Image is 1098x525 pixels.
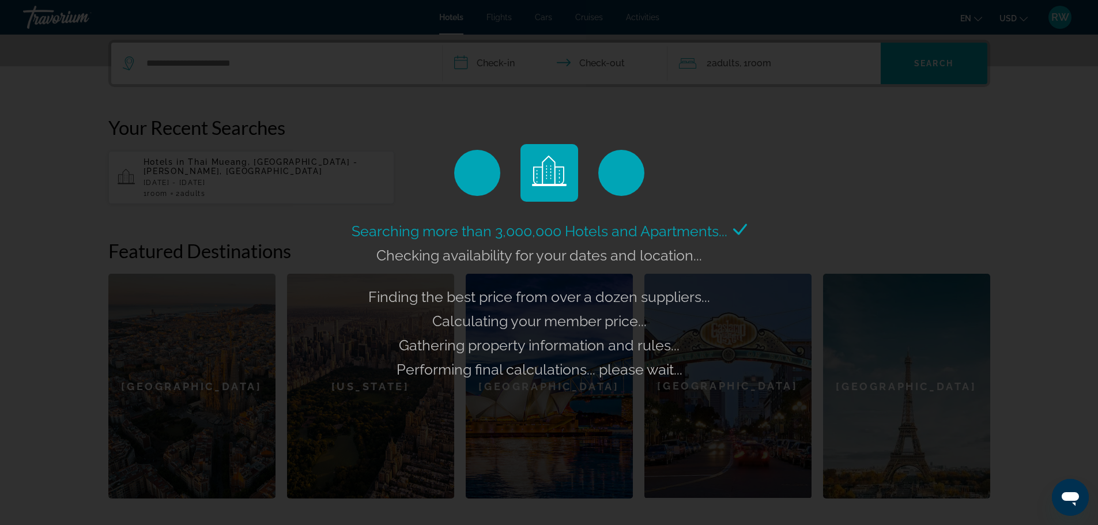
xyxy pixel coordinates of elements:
[368,288,710,305] span: Finding the best price from over a dozen suppliers...
[399,337,680,354] span: Gathering property information and rules...
[376,247,702,264] span: Checking availability for your dates and location...
[1052,479,1089,516] iframe: Button to launch messaging window
[352,222,727,240] span: Searching more than 3,000,000 Hotels and Apartments...
[432,312,647,330] span: Calculating your member price...
[397,361,682,378] span: Performing final calculations... please wait...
